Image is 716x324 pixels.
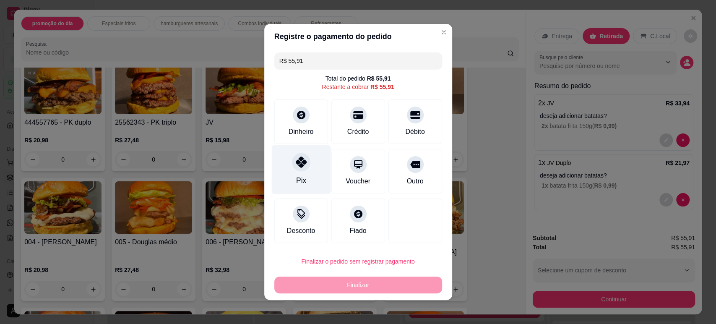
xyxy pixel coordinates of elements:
div: Pix [296,175,306,186]
header: Registre o pagamento do pedido [264,24,452,49]
button: Finalizar o pedido sem registrar pagamento [274,253,442,270]
div: R$ 55,91 [370,83,394,91]
div: Crédito [347,127,369,137]
div: Fiado [349,226,366,236]
button: Close [437,26,450,39]
input: Ex.: hambúrguer de cordeiro [279,52,437,69]
div: Débito [405,127,424,137]
div: Voucher [346,176,370,186]
div: Restante a cobrar [322,83,394,91]
div: Dinheiro [289,127,314,137]
div: Outro [406,176,423,186]
div: R$ 55,91 [367,74,391,83]
div: Desconto [287,226,315,236]
div: Total do pedido [325,74,391,83]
